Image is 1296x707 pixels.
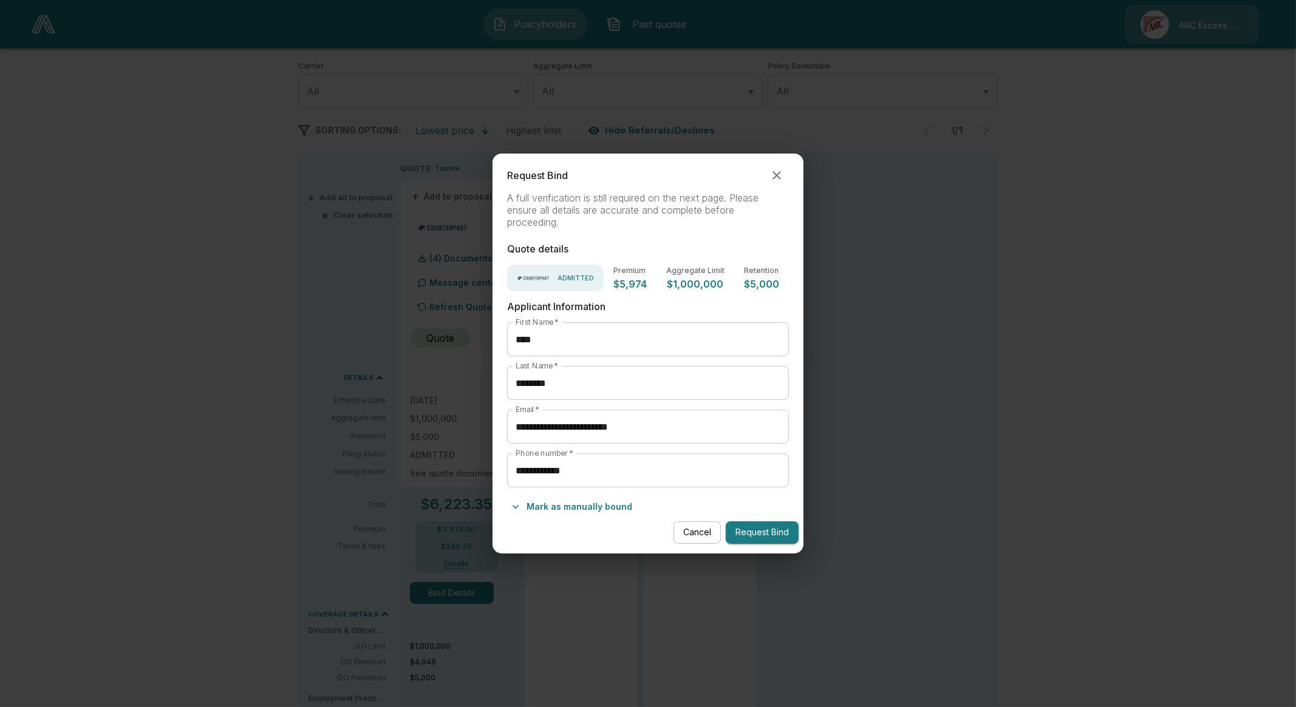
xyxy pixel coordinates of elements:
p: Applicant Information [507,301,789,313]
img: Carrier Logo [517,272,554,284]
button: Cancel [674,521,721,544]
p: Quote details [507,243,789,255]
button: Request Bind [726,521,799,544]
p: Request Bind [507,170,568,181]
p: $5,974 [613,279,647,289]
p: Aggregate Limit [666,267,725,274]
label: Phone number [516,448,573,458]
label: Email [516,404,539,414]
button: Mark as manually bound [507,497,637,516]
p: $1,000,000 [666,279,725,289]
p: A full verification is still required on the next page. Please ensure all details are accurate an... [507,192,789,229]
label: Last Name [516,360,558,371]
p: Retention [744,267,779,274]
label: First Name [516,317,559,327]
p: $5,000 [744,279,779,289]
p: Premium [613,267,647,274]
p: ADMITTED [558,275,594,282]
